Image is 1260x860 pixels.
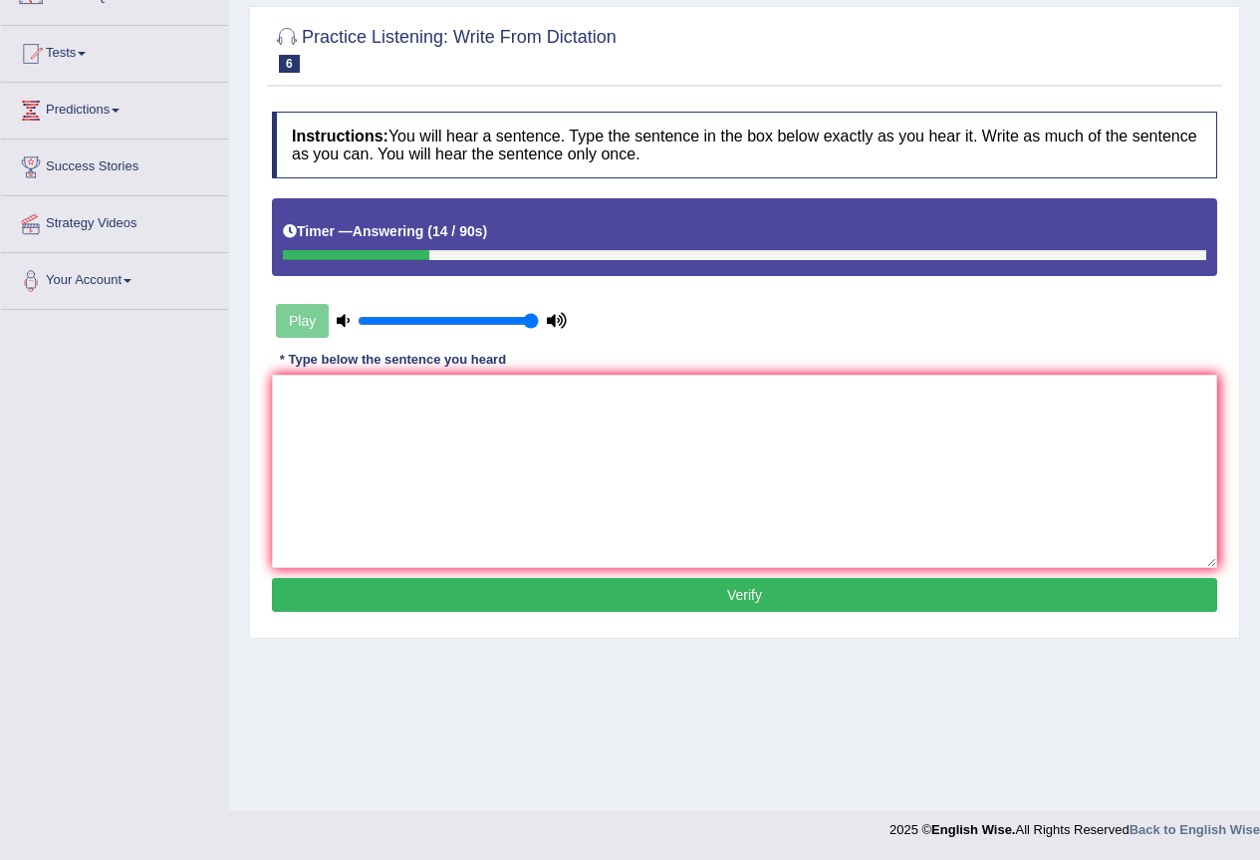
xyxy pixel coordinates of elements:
[279,55,300,73] span: 6
[272,578,1217,612] button: Verify
[1,196,228,246] a: Strategy Videos
[889,810,1260,839] div: 2025 © All Rights Reserved
[292,128,388,144] b: Instructions:
[272,23,617,73] h2: Practice Listening: Write From Dictation
[931,822,1015,837] strong: English Wise.
[432,223,483,239] b: 14 / 90s
[272,112,1217,178] h4: You will hear a sentence. Type the sentence in the box below exactly as you hear it. Write as muc...
[427,223,432,239] b: (
[1,26,228,76] a: Tests
[272,351,514,370] div: * Type below the sentence you heard
[1,83,228,133] a: Predictions
[353,223,424,239] b: Answering
[483,223,488,239] b: )
[1,253,228,303] a: Your Account
[1130,822,1260,837] a: Back to English Wise
[1,140,228,189] a: Success Stories
[283,224,487,239] h5: Timer —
